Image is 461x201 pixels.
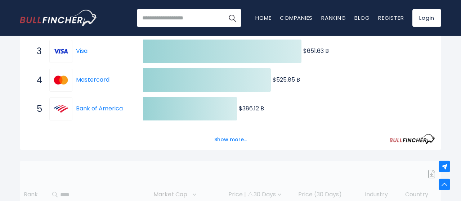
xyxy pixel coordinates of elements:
[280,14,313,22] a: Companies
[210,134,251,146] button: Show more...
[76,104,123,113] a: Bank of America
[303,47,329,55] text: $651.63 B
[49,97,76,120] a: Bank of America
[76,76,109,84] a: Mastercard
[354,14,370,22] a: Blog
[50,99,71,119] img: Bank of America
[255,14,271,22] a: Home
[49,69,76,92] a: Mastercard
[33,45,40,58] span: 3
[33,74,40,86] span: 4
[239,104,264,113] text: $386.12 B
[33,103,40,115] span: 5
[378,14,404,22] a: Register
[20,10,97,26] a: Go to homepage
[412,9,441,27] a: Login
[49,40,76,63] a: Visa
[76,47,88,55] a: Visa
[50,70,71,91] img: Mastercard
[50,41,71,62] img: Visa
[20,10,98,26] img: Bullfincher logo
[321,14,346,22] a: Ranking
[273,76,300,84] text: $525.85 B
[223,9,241,27] button: Search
